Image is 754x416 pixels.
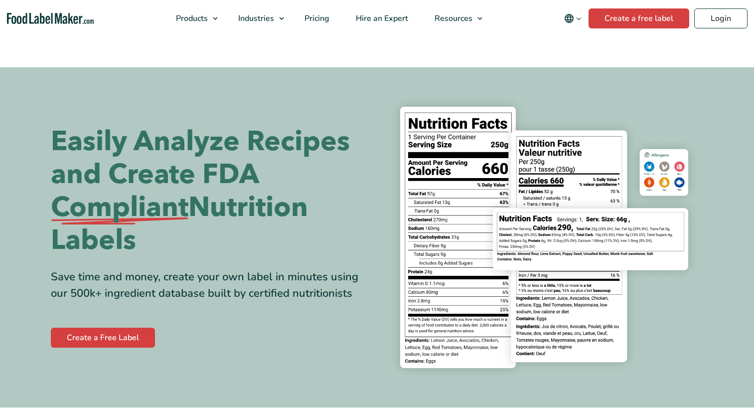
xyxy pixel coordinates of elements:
[51,191,188,224] span: Compliant
[557,8,589,28] button: Change language
[302,13,330,24] span: Pricing
[432,13,473,24] span: Resources
[173,13,209,24] span: Products
[589,8,689,28] a: Create a free label
[51,269,370,302] div: Save time and money, create your own label in minutes using our 500k+ ingredient database built b...
[694,8,748,28] a: Login
[7,13,94,24] a: Food Label Maker homepage
[51,125,370,257] h1: Easily Analyze Recipes and Create FDA Nutrition Labels
[353,13,409,24] span: Hire an Expert
[51,328,155,348] a: Create a Free Label
[235,13,275,24] span: Industries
